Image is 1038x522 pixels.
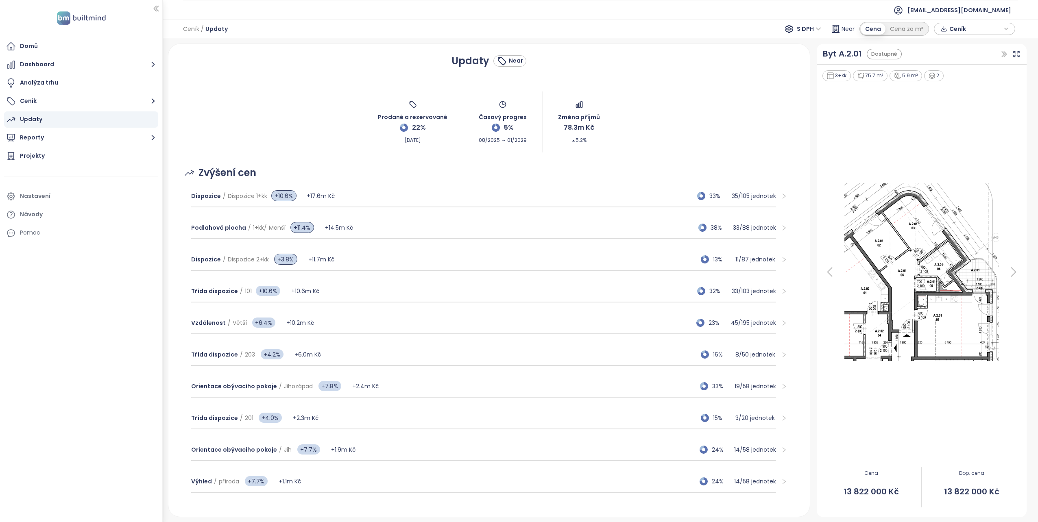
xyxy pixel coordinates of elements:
[4,57,158,73] button: Dashboard
[712,445,730,454] span: 24%
[734,445,776,454] p: 14 / 58 jednotek
[20,191,50,201] div: Nastavení
[509,57,523,65] div: Near
[4,93,158,109] button: Ceník
[922,470,1021,477] span: Dop. cena
[191,382,277,390] span: Orientace obývacího pokoje
[20,41,38,51] div: Domů
[297,444,320,455] span: +7.7%
[308,255,334,263] span: +11.7m Kč
[479,109,527,122] span: Časový progres
[571,139,576,143] span: caret-up
[797,23,821,35] span: S DPH
[835,181,1007,363] img: Floor plan
[245,414,253,422] span: 201
[4,207,158,223] a: Návody
[191,477,212,485] span: Výhled
[823,48,862,60] a: Byt A.2.01
[284,446,292,454] span: Jih
[293,414,318,422] span: +2.3m Kč
[191,350,238,359] span: Třída dispozice
[709,318,726,327] span: 23%
[907,0,1011,20] span: [EMAIL_ADDRESS][DOMAIN_NAME]
[205,22,228,36] span: Updaty
[378,109,447,122] span: Prodané a rezervované
[781,320,787,326] span: right
[55,10,108,26] img: logo
[198,165,256,181] span: Zvýšení cen
[191,192,221,200] span: Dispozice
[259,413,282,423] span: +4.0%
[842,22,855,36] span: Near
[286,319,314,327] span: +10.2m Kč
[274,254,297,265] span: +3.8%
[861,23,885,35] div: Cena
[781,288,787,294] span: right
[269,224,286,232] span: Menší
[867,49,902,60] div: Dostupné
[261,349,283,359] span: +4.2%
[4,130,158,146] button: Reporty
[279,446,282,454] span: /
[191,414,238,422] span: Třída dispozice
[279,477,301,485] span: +1.1m Kč
[938,23,1011,35] div: button
[228,255,269,263] span: Dispozice 2+kk
[713,413,731,422] span: 15%
[853,70,888,81] div: 75.7 m²
[307,192,335,200] span: +17.6m Kč
[712,477,730,486] span: 24%
[733,223,776,232] p: 33 / 88 jednotek
[284,382,313,390] span: Jihozápad
[271,190,297,201] span: +10.6%
[735,413,776,422] p: 3 / 20 jednotek
[405,133,421,144] span: [DATE]
[240,350,243,359] span: /
[245,476,268,486] span: +7.7%
[245,287,252,295] span: 101
[564,122,594,133] span: 78.3m Kč
[352,382,379,390] span: +2.4m Kč
[191,255,221,263] span: Dispozice
[252,318,275,328] span: +6.4%
[822,485,921,498] span: 13 822 000 Kč
[713,255,731,264] span: 13%
[183,22,199,36] span: Ceník
[479,133,527,144] span: 08/2025 → 01/2029
[732,191,776,200] p: 35 / 105 jednotek
[253,224,264,232] span: 1+kk
[571,133,587,144] span: 5.2%
[732,287,776,296] p: 33 / 103 jednotek
[734,477,776,486] p: 14 / 58 jednotek
[4,38,158,54] a: Domů
[240,414,243,422] span: /
[290,222,314,233] span: +11.4%
[20,114,42,124] div: Updaty
[223,255,226,263] span: /
[4,75,158,91] a: Analýza trhu
[822,70,851,81] div: 3+kk
[781,478,787,485] span: right
[412,122,426,133] span: 22%
[4,188,158,204] a: Nastavení
[264,224,267,232] span: /
[4,111,158,128] a: Updaty
[924,70,944,81] div: 2
[735,382,776,391] p: 19 / 58 jednotek
[4,225,158,241] div: Pomoc
[291,287,319,295] span: +10.6m Kč
[191,287,238,295] span: Třída dispozice
[248,224,251,232] span: /
[20,151,45,161] div: Projekty
[822,470,921,477] span: Cena
[20,78,58,88] div: Analýza trhu
[781,447,787,453] span: right
[191,224,246,232] span: Podlahová plocha
[781,383,787,389] span: right
[228,319,231,327] span: /
[233,319,247,327] span: Větší
[214,477,217,485] span: /
[712,382,730,391] span: 33%
[922,485,1021,498] span: 13 822 000 Kč
[245,350,255,359] span: 203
